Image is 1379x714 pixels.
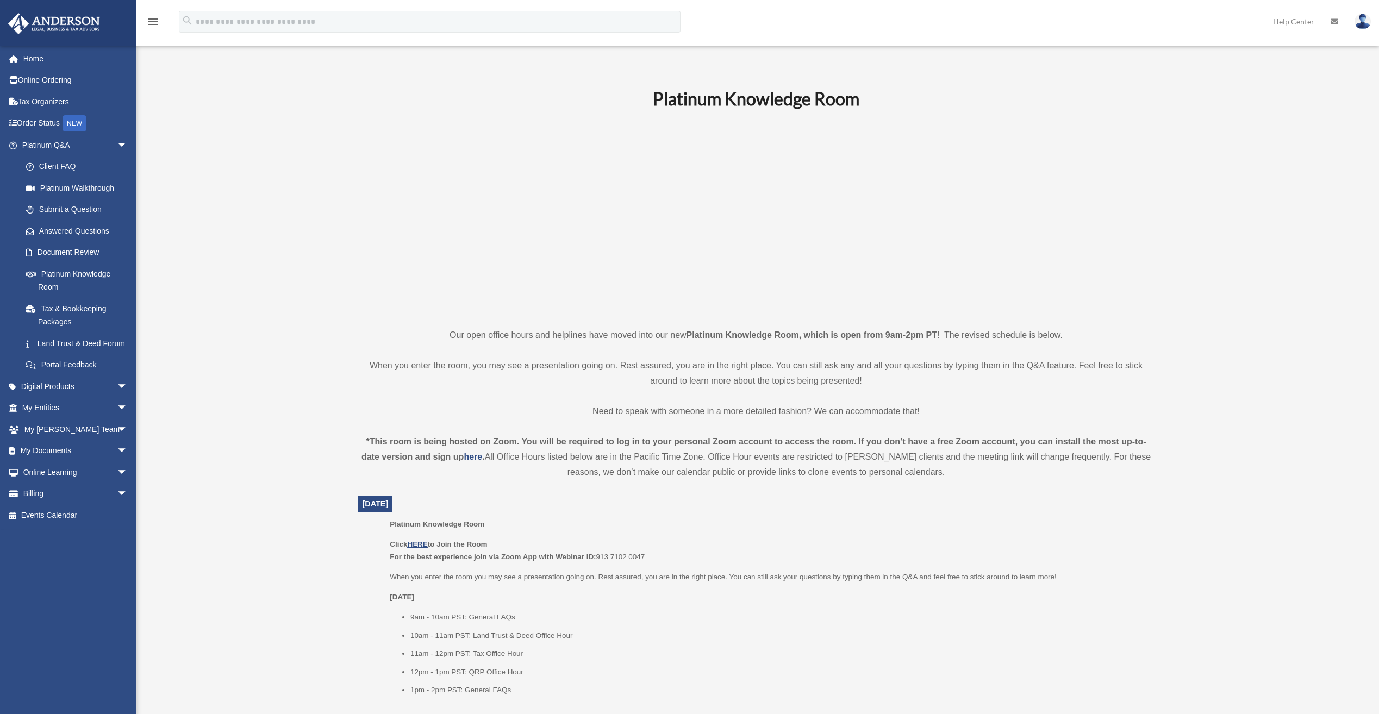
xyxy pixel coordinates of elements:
a: Platinum Walkthrough [15,177,144,199]
a: Platinum Q&Aarrow_drop_down [8,134,144,156]
span: Platinum Knowledge Room [390,520,484,528]
a: Client FAQ [15,156,144,178]
span: arrow_drop_down [117,397,139,419]
i: search [182,15,194,27]
a: Events Calendar [8,504,144,526]
p: When you enter the room, you may see a presentation going on. Rest assured, you are in the right ... [358,358,1155,389]
a: Online Learningarrow_drop_down [8,461,144,483]
a: My Documentsarrow_drop_down [8,440,144,462]
a: Tax & Bookkeeping Packages [15,298,144,333]
a: Document Review [15,242,144,264]
p: Our open office hours and helplines have moved into our new ! The revised schedule is below. [358,328,1155,343]
a: Tax Organizers [8,91,144,112]
span: [DATE] [363,499,389,508]
li: 12pm - 1pm PST: QRP Office Hour [410,666,1147,679]
img: User Pic [1355,14,1371,29]
a: Land Trust & Deed Forum [15,333,144,354]
span: arrow_drop_down [117,375,139,398]
img: Anderson Advisors Platinum Portal [5,13,103,34]
i: menu [147,15,160,28]
a: Answered Questions [15,220,144,242]
b: Click to Join the Room [390,540,487,548]
strong: Platinum Knowledge Room, which is open from 9am-2pm PT [687,330,937,340]
strong: . [482,452,484,461]
a: here [464,452,482,461]
a: Order StatusNEW [8,112,144,135]
a: My Entitiesarrow_drop_down [8,397,144,419]
a: Home [8,48,144,70]
a: HERE [407,540,427,548]
div: All Office Hours listed below are in the Pacific Time Zone. Office Hour events are restricted to ... [358,434,1155,480]
span: arrow_drop_down [117,418,139,441]
span: arrow_drop_down [117,461,139,484]
iframe: 231110_Toby_KnowledgeRoom [593,124,919,308]
a: Platinum Knowledge Room [15,263,139,298]
li: 1pm - 2pm PST: General FAQs [410,684,1147,697]
strong: *This room is being hosted on Zoom. You will be required to log in to your personal Zoom account ... [361,437,1146,461]
a: Submit a Question [15,199,144,221]
b: For the best experience join via Zoom App with Webinar ID: [390,553,596,561]
span: arrow_drop_down [117,440,139,462]
span: arrow_drop_down [117,483,139,505]
span: arrow_drop_down [117,134,139,156]
p: Need to speak with someone in a more detailed fashion? We can accommodate that! [358,404,1155,419]
u: [DATE] [390,593,414,601]
li: 11am - 12pm PST: Tax Office Hour [410,647,1147,660]
a: My [PERSON_NAME] Teamarrow_drop_down [8,418,144,440]
li: 9am - 10am PST: General FAQs [410,611,1147,624]
p: When you enter the room you may see a presentation going on. Rest assured, you are in the right p... [390,571,1146,584]
p: 913 7102 0047 [390,538,1146,563]
a: menu [147,19,160,28]
a: Portal Feedback [15,354,144,376]
li: 10am - 11am PST: Land Trust & Deed Office Hour [410,629,1147,642]
a: Online Ordering [8,70,144,91]
a: Billingarrow_drop_down [8,483,144,505]
a: Digital Productsarrow_drop_down [8,375,144,397]
b: Platinum Knowledge Room [653,88,859,109]
div: NEW [63,115,86,131]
